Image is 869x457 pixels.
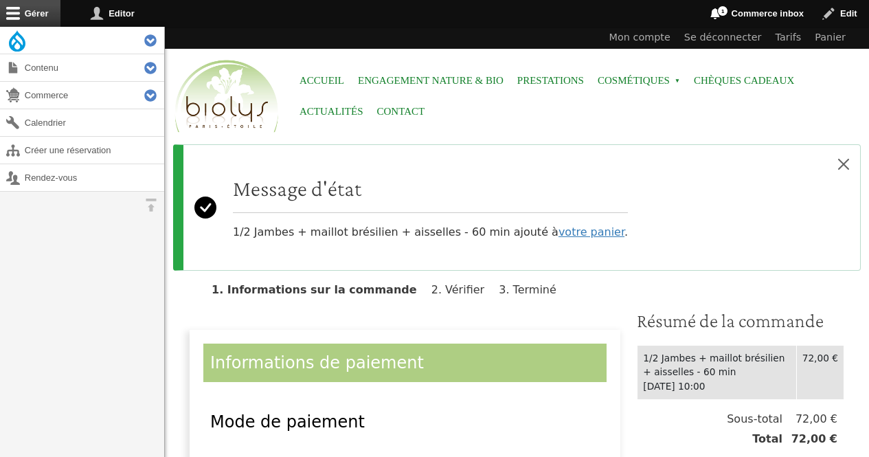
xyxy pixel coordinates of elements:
[212,283,428,296] li: Informations sur la commande
[517,65,584,96] a: Prestations
[782,411,837,427] span: 72,00 €
[377,96,425,127] a: Contact
[643,351,790,379] div: 1/2 Jambes + maillot brésilien + aisselles - 60 min
[431,283,495,296] li: Vérifier
[300,65,344,96] a: Accueil
[675,78,680,84] span: »
[694,65,794,96] a: Chèques cadeaux
[637,309,844,333] h3: Résumé de la commande
[233,175,628,241] div: 1/2 Jambes + maillot brésilien + aisselles - 60 min ajouté à .
[358,65,504,96] a: Engagement Nature & Bio
[598,65,680,96] span: Cosmétiques
[558,225,624,238] a: votre panier
[752,431,782,447] span: Total
[233,175,628,201] h2: Message d'état
[717,5,728,16] span: 1
[769,27,809,49] a: Tarifs
[137,192,164,219] button: Orientation horizontale
[827,145,860,183] button: Close
[727,411,782,427] span: Sous-total
[165,27,869,144] header: Entête du site
[300,96,363,127] a: Actualités
[782,431,837,447] span: 72,00 €
[210,353,424,372] span: Informations de paiement
[210,412,365,432] span: Mode de paiement
[173,144,861,271] div: Message d'état
[677,27,769,49] a: Se déconnecter
[602,27,677,49] a: Mon compte
[499,283,567,296] li: Terminé
[172,58,282,136] img: Accueil
[808,27,853,49] a: Panier
[194,156,216,259] svg: Success:
[796,345,844,399] td: 72,00 €
[643,381,705,392] time: [DATE] 10:00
